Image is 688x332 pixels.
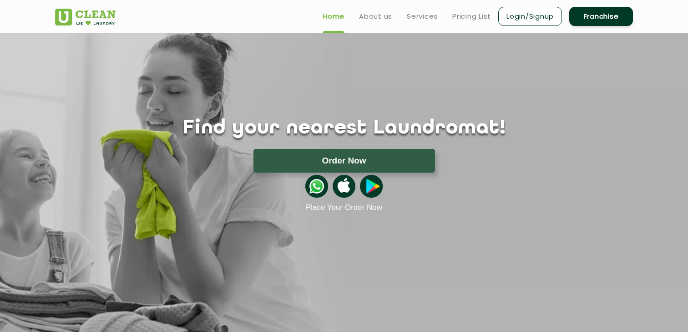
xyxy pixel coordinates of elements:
a: Pricing List [452,11,491,22]
a: Services [407,11,438,22]
a: Franchise [569,7,633,26]
img: apple-icon.png [333,175,355,198]
h1: Find your nearest Laundromat! [48,117,640,140]
button: Order Now [253,149,435,173]
img: whatsappicon.png [305,175,328,198]
a: Home [323,11,344,22]
a: Place Your Order Now [306,203,382,212]
img: UClean Laundry and Dry Cleaning [55,9,116,26]
a: About us [359,11,392,22]
a: Login/Signup [498,7,562,26]
img: playstoreicon.png [360,175,383,198]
